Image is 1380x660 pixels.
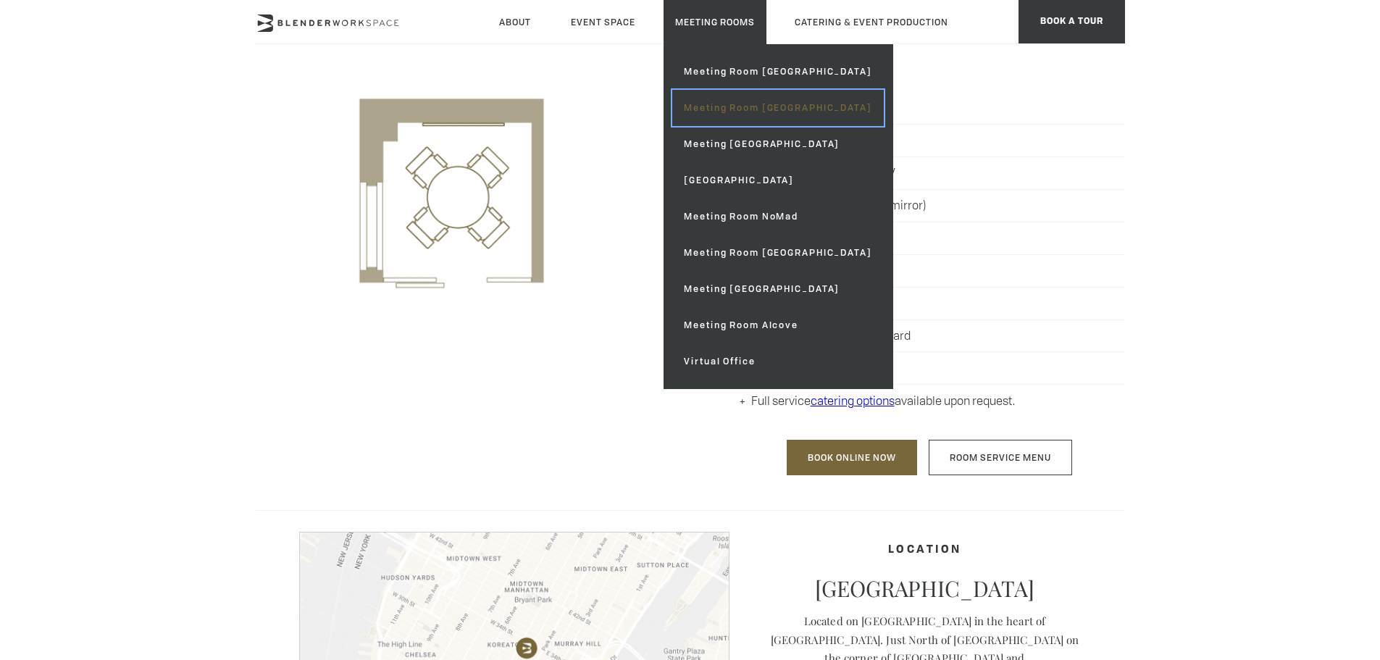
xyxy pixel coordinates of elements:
[672,343,883,380] a: Virtual Office
[672,126,883,162] a: Meeting [GEOGRAPHIC_DATA]
[734,255,1125,288] li: Power ports at table-top
[672,54,883,90] a: Meeting Room [GEOGRAPHIC_DATA]
[1119,475,1380,660] iframe: Chat Widget
[734,288,1125,320] li: Black dry erase board
[734,222,1125,255] li: HDMI and data ports
[672,90,883,126] a: Meeting Room [GEOGRAPHIC_DATA]
[734,92,1125,125] li: Onsite Management
[672,307,883,343] a: Meeting Room Alcove
[672,199,883,235] a: Meeting Room NoMad
[734,125,1125,157] li: Staffed Reception
[769,575,1082,601] p: [GEOGRAPHIC_DATA]
[929,440,1072,475] a: Room Service Menu
[672,162,883,199] a: [GEOGRAPHIC_DATA]
[256,92,647,295] img: MR_A.png
[769,537,1082,564] h4: Location
[672,235,883,271] a: Meeting Room [GEOGRAPHIC_DATA]
[811,393,895,409] a: catering options
[734,157,1125,190] li: Samsung 55″ Smart LED TV
[734,352,1125,385] li: Hospitality Bar
[734,190,1125,222] li: Crestron AirMedia (screen mirror)
[787,440,917,475] a: Book Online Now
[734,320,1125,353] li: [PERSON_NAME] felt pin board
[672,271,883,307] a: Meeting [GEOGRAPHIC_DATA]
[734,385,1125,417] li: Full service available upon request.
